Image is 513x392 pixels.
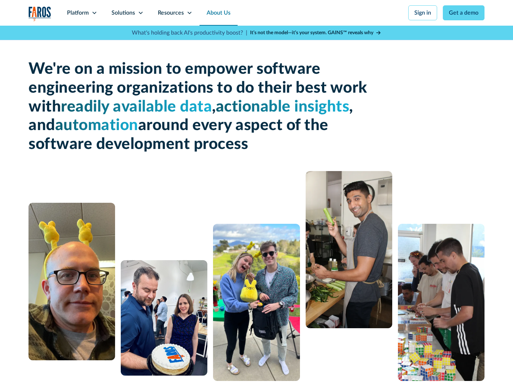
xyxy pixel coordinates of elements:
[443,5,484,20] a: Get a demo
[61,99,212,115] span: readily available data
[250,29,381,37] a: It’s not the model—it’s your system. GAINS™ reveals why
[213,224,300,381] img: A man and a woman standing next to each other.
[28,203,115,360] img: A man with glasses and a bald head wearing a yellow bunny headband.
[28,60,370,154] h1: We're on a mission to empower software engineering organizations to do their best work with , , a...
[158,9,184,17] div: Resources
[250,30,373,35] strong: It’s not the model—it’s your system. GAINS™ reveals why
[67,9,89,17] div: Platform
[112,9,135,17] div: Solutions
[398,224,484,381] img: 5 people constructing a puzzle from Rubik's cubes
[28,6,51,21] img: Logo of the analytics and reporting company Faros.
[216,99,349,115] span: actionable insights
[28,6,51,21] a: home
[306,171,392,328] img: man cooking with celery
[408,5,437,20] a: Sign in
[132,29,247,37] p: What's holding back AI's productivity boost? |
[55,118,138,133] span: automation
